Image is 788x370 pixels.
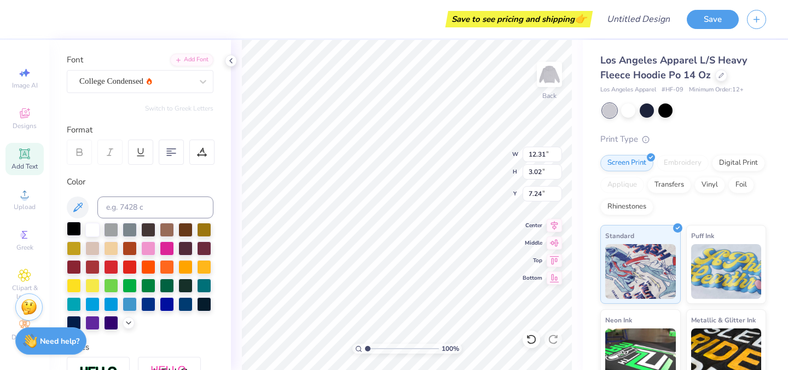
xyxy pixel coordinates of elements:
[538,63,560,85] img: Back
[662,85,683,95] span: # HF-09
[687,10,739,29] button: Save
[67,54,83,66] label: Font
[523,239,542,247] span: Middle
[14,203,36,211] span: Upload
[600,177,644,193] div: Applique
[600,199,653,215] div: Rhinestones
[542,91,557,101] div: Back
[145,104,213,113] button: Switch to Greek Letters
[691,244,762,299] img: Puff Ink
[598,8,679,30] input: Untitled Design
[67,124,215,136] div: Format
[67,176,213,188] div: Color
[16,243,33,252] span: Greek
[694,177,725,193] div: Vinyl
[600,155,653,171] div: Screen Print
[5,284,44,301] span: Clipart & logos
[12,81,38,90] span: Image AI
[523,257,542,264] span: Top
[657,155,709,171] div: Embroidery
[170,54,213,66] div: Add Font
[11,162,38,171] span: Add Text
[523,274,542,282] span: Bottom
[605,230,634,241] span: Standard
[691,314,756,326] span: Metallic & Glitter Ink
[11,333,38,342] span: Decorate
[600,133,766,146] div: Print Type
[523,222,542,229] span: Center
[600,54,747,82] span: Los Angeles Apparel L/S Heavy Fleece Hoodie Po 14 Oz
[67,341,213,354] div: Styles
[728,177,754,193] div: Foil
[689,85,744,95] span: Minimum Order: 12 +
[691,230,714,241] span: Puff Ink
[448,11,590,27] div: Save to see pricing and shipping
[40,336,79,346] strong: Need help?
[97,196,213,218] input: e.g. 7428 c
[600,85,656,95] span: Los Angeles Apparel
[442,344,459,354] span: 100 %
[712,155,765,171] div: Digital Print
[13,122,37,130] span: Designs
[647,177,691,193] div: Transfers
[605,314,632,326] span: Neon Ink
[575,12,587,25] span: 👉
[605,244,676,299] img: Standard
